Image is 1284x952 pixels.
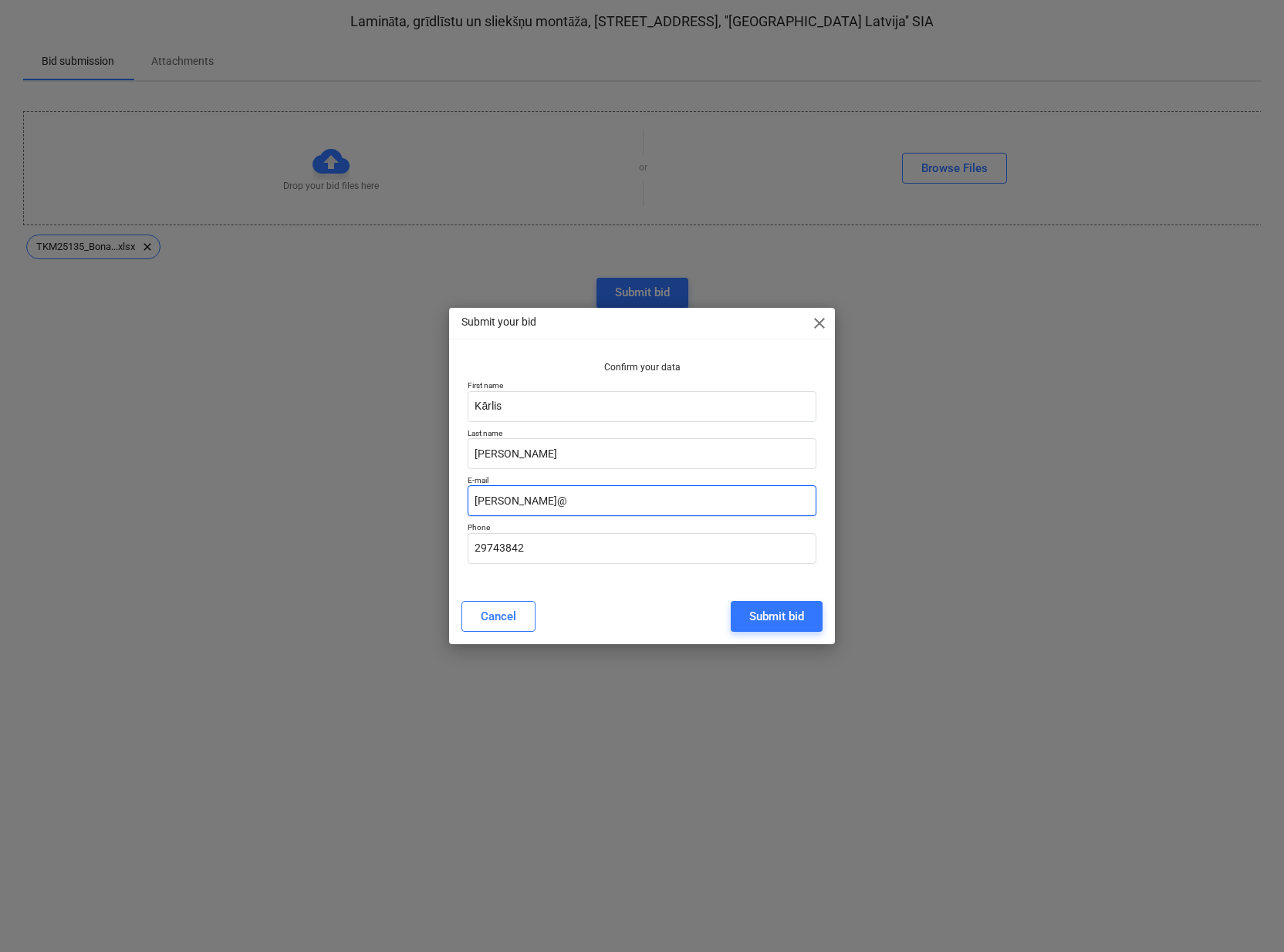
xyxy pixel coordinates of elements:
p: Last name [468,428,816,438]
p: First name [468,380,816,390]
p: Confirm your data [468,361,816,374]
p: Submit your bid [461,314,536,330]
button: Submit bid [731,601,823,632]
p: Phone [468,522,816,532]
div: Cancel [481,606,516,626]
p: E-mail [468,475,816,485]
button: Cancel [461,601,536,632]
div: Submit bid [749,606,804,626]
span: close [810,314,829,333]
